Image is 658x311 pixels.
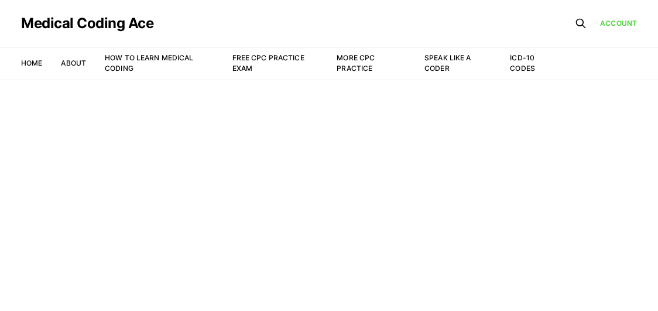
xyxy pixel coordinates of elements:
[510,53,535,73] a: ICD-10 Codes
[21,59,42,67] a: Home
[232,53,304,73] a: Free CPC Practice Exam
[424,53,471,73] a: Speak Like a Coder
[61,59,86,67] a: About
[337,53,375,73] a: More CPC Practice
[21,16,153,30] a: Medical Coding Ace
[600,18,637,29] a: Account
[105,53,193,73] a: How to Learn Medical Coding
